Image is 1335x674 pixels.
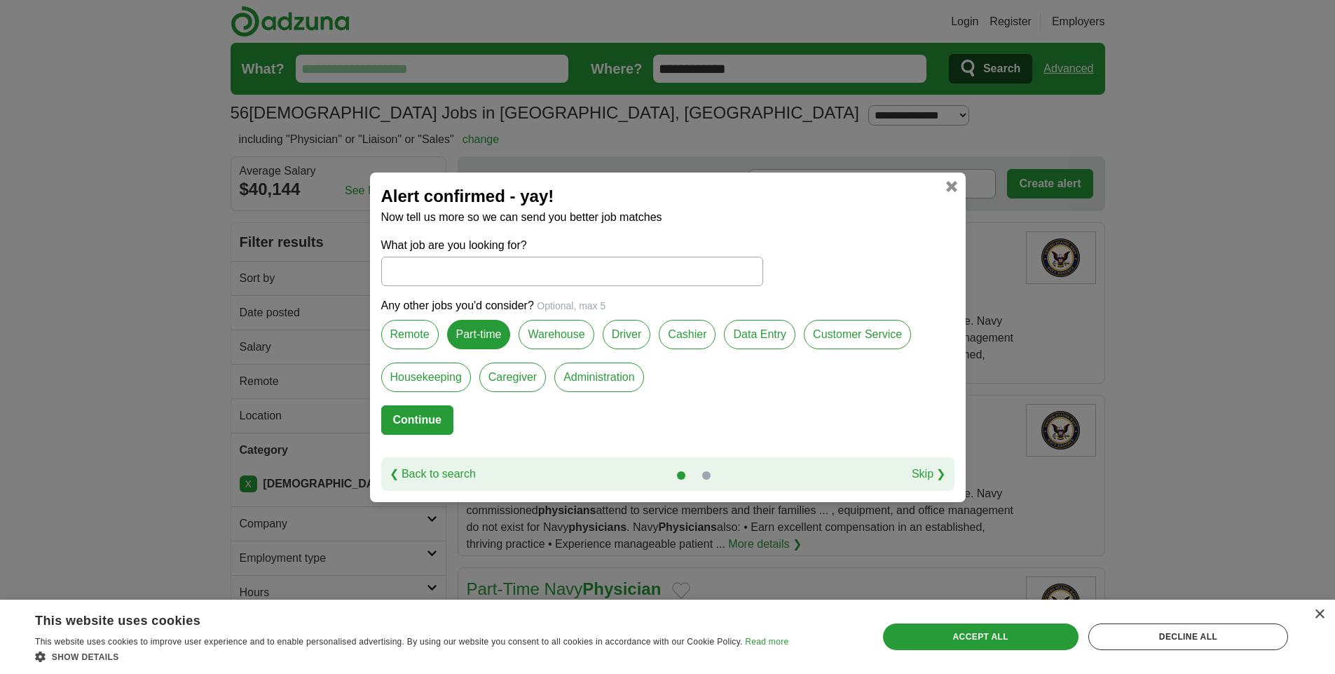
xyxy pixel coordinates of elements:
[745,637,788,647] a: Read more, opens a new window
[883,624,1079,650] div: Accept all
[1314,609,1324,620] div: Close
[659,320,716,349] label: Cashier
[381,363,471,392] label: Housekeeping
[381,209,954,226] p: Now tell us more so we can send you better job matches
[724,320,795,349] label: Data Entry
[381,237,763,254] label: What job are you looking for?
[35,649,788,663] div: Show details
[1088,624,1288,650] div: Decline all
[519,320,594,349] label: Warehouse
[912,466,946,483] a: Skip ❯
[804,320,911,349] label: Customer Service
[603,320,651,349] label: Driver
[390,466,476,483] a: ❮ Back to search
[381,405,453,435] button: Continue
[35,637,743,647] span: This website uses cookies to improve user experience and to enable personalised advertising. By u...
[381,320,439,349] label: Remote
[52,652,119,662] span: Show details
[35,608,753,629] div: This website uses cookies
[479,363,546,392] label: Caregiver
[381,184,954,209] h2: Alert confirmed - yay!
[537,300,605,311] span: Optional, max 5
[381,297,954,314] p: Any other jobs you'd consider?
[447,320,511,349] label: Part-time
[554,363,643,392] label: Administration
